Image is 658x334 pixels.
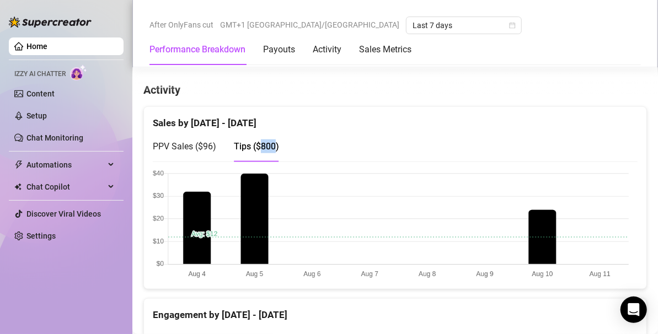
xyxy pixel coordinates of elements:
div: Sales by [DATE] - [DATE] [153,107,638,131]
div: Activity [313,43,341,56]
span: Tips ( $800 ) [234,141,279,152]
span: After OnlyFans cut [149,17,213,33]
a: Discover Viral Videos [26,209,101,218]
a: Chat Monitoring [26,133,83,142]
span: calendar [509,22,516,29]
a: Content [26,89,55,98]
span: Chat Copilot [26,178,105,196]
div: Open Intercom Messenger [620,297,647,323]
img: logo-BBDzfeDw.svg [9,17,92,28]
h4: Activity [143,82,647,98]
div: Sales Metrics [359,43,411,56]
div: Performance Breakdown [149,43,245,56]
div: Engagement by [DATE] - [DATE] [153,299,638,322]
img: Chat Copilot [14,183,22,191]
div: Payouts [263,43,295,56]
a: Setup [26,111,47,120]
span: Izzy AI Chatter [14,69,66,79]
a: Home [26,42,47,51]
span: Last 7 days [413,17,515,34]
span: Automations [26,156,105,174]
span: PPV Sales ( $96 ) [153,141,216,152]
span: GMT+1 [GEOGRAPHIC_DATA]/[GEOGRAPHIC_DATA] [220,17,399,33]
img: AI Chatter [70,64,87,80]
span: thunderbolt [14,160,23,169]
a: Settings [26,231,56,240]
